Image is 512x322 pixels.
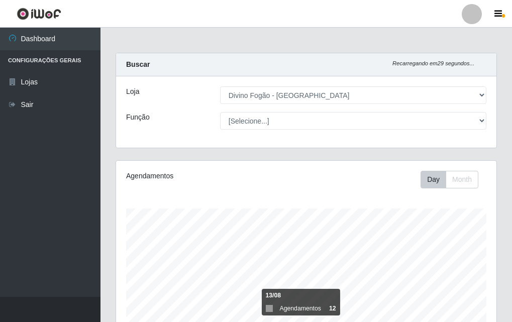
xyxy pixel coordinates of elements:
strong: Buscar [126,60,150,68]
img: CoreUI Logo [17,8,61,20]
label: Loja [126,86,139,97]
button: Month [446,171,478,188]
div: First group [421,171,478,188]
div: Toolbar with button groups [421,171,486,188]
i: Recarregando em 29 segundos... [392,60,474,66]
label: Função [126,112,150,123]
button: Day [421,171,446,188]
div: Agendamentos [126,171,267,181]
